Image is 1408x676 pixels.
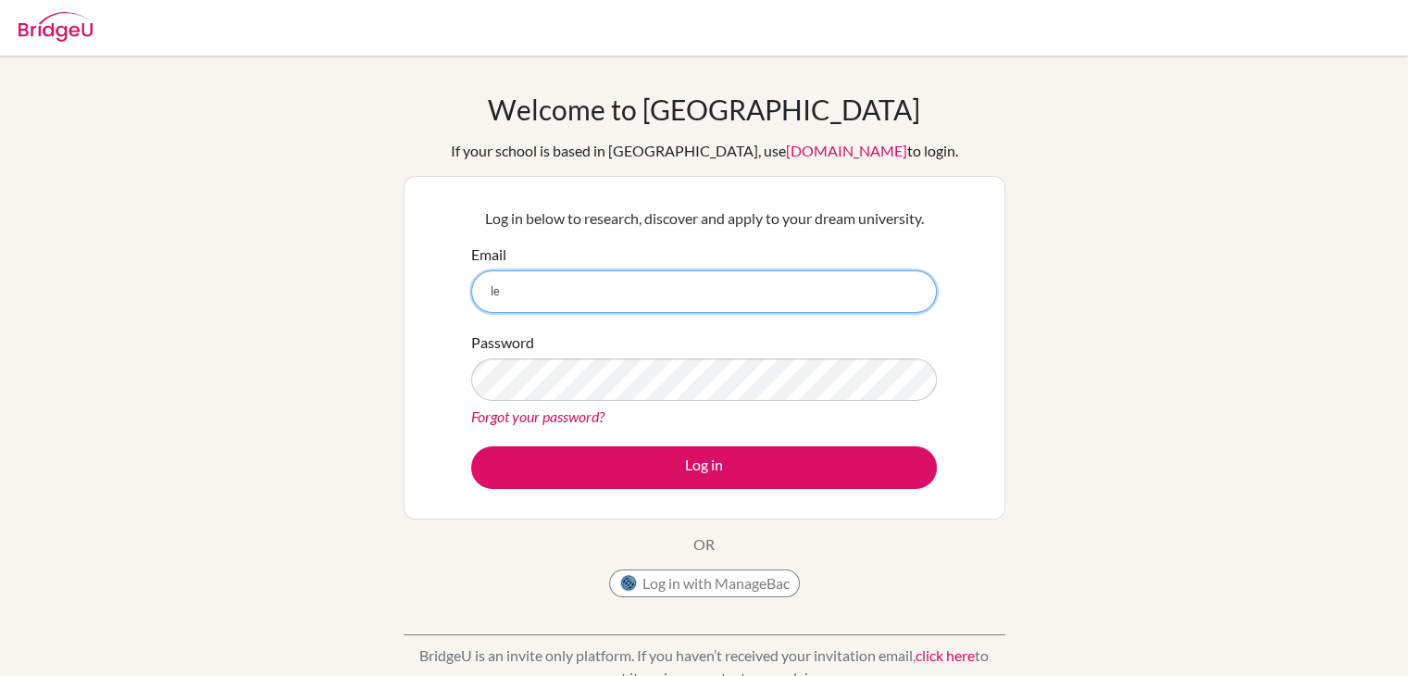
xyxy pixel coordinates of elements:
label: Password [471,332,534,354]
img: Bridge-U [19,12,93,42]
a: click here [916,646,975,664]
p: OR [693,533,715,556]
p: Log in below to research, discover and apply to your dream university. [471,207,937,230]
button: Log in [471,446,937,489]
button: Log in with ManageBac [609,570,800,597]
h1: Welcome to [GEOGRAPHIC_DATA] [488,93,920,126]
a: [DOMAIN_NAME] [786,142,907,159]
label: Email [471,244,506,266]
div: If your school is based in [GEOGRAPHIC_DATA], use to login. [451,140,958,162]
a: Forgot your password? [471,407,604,425]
